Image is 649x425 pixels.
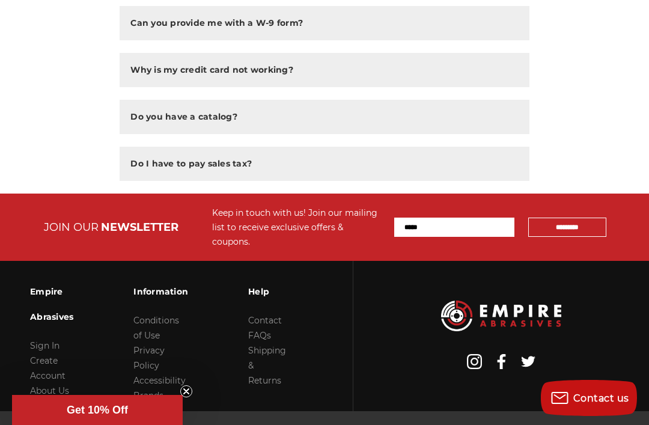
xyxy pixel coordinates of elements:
[441,301,561,331] img: Empire Abrasives Logo Image
[30,279,73,329] h3: Empire Abrasives
[44,221,99,234] span: JOIN OUR
[248,279,286,304] h3: Help
[130,64,293,76] h2: Why is my credit card not working?
[67,404,128,416] span: Get 10% Off
[212,206,382,249] div: Keep in touch with us! Join our mailing list to receive exclusive offers & coupons.
[541,380,637,416] button: Contact us
[180,385,192,397] button: Close teaser
[101,221,178,234] span: NEWSLETTER
[130,17,303,29] h2: Can you provide me with a W-9 form?
[133,345,165,371] a: Privacy Policy
[130,111,237,123] h2: Do you have a catalog?
[120,53,529,87] button: Why is my credit card not working?
[120,6,529,40] button: Can you provide me with a W-9 form?
[248,345,286,386] a: Shipping & Returns
[133,315,179,341] a: Conditions of Use
[30,340,59,351] a: Sign In
[30,355,66,381] a: Create Account
[120,100,529,134] button: Do you have a catalog?
[30,385,69,396] a: About Us
[573,393,629,404] span: Contact us
[130,157,252,170] h2: Do I have to pay sales tax?
[248,330,271,341] a: FAQs
[133,279,188,304] h3: Information
[120,147,529,181] button: Do I have to pay sales tax?
[12,395,183,425] div: Get 10% OffClose teaser
[133,375,186,386] a: Accessibility
[248,315,282,326] a: Contact
[133,390,163,401] a: Brands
